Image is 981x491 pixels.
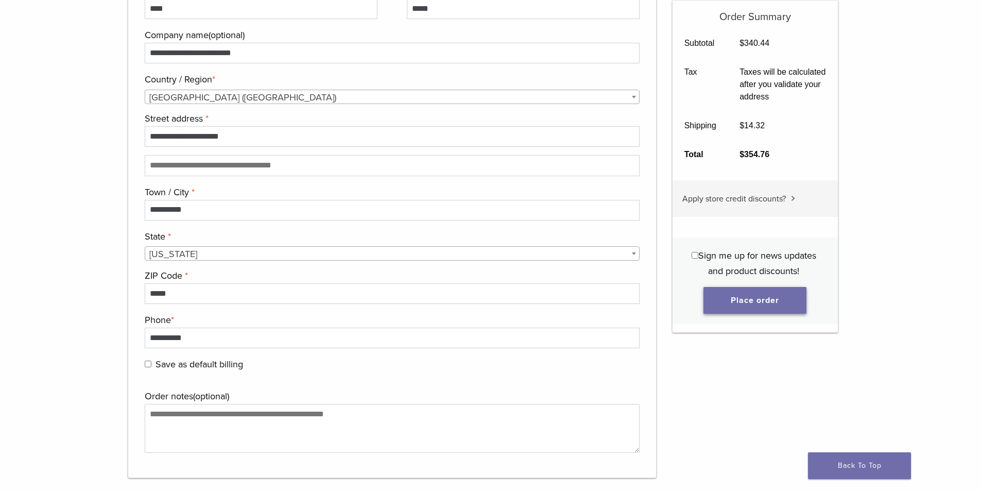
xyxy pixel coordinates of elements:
img: caret.svg [791,196,795,201]
th: Total [673,140,728,169]
label: State [145,229,638,244]
th: Tax [673,58,728,111]
label: Phone [145,312,638,328]
th: Subtotal [673,29,728,58]
span: (optional) [209,29,245,41]
span: Sign me up for news updates and product discounts! [698,250,816,277]
span: United States (US) [145,90,640,105]
bdi: 14.32 [739,121,765,130]
label: Country / Region [145,72,638,87]
span: (optional) [193,391,229,402]
span: $ [739,39,744,47]
span: State [145,246,640,261]
button: Place order [703,287,806,314]
td: Taxes will be calculated after you validate your address [728,58,838,111]
bdi: 354.76 [739,150,769,159]
label: Street address [145,111,638,126]
label: Town / City [145,184,638,200]
span: Apply store credit discounts? [682,194,786,204]
label: ZIP Code [145,268,638,283]
span: $ [739,150,744,159]
input: Save as default billing [145,361,151,367]
a: Back To Top [808,452,911,479]
bdi: 340.44 [739,39,769,47]
label: Order notes [145,388,638,404]
span: $ [739,121,744,130]
th: Shipping [673,111,728,140]
h5: Order Summary [673,1,838,23]
span: Pennsylvania [145,247,640,261]
label: Company name [145,27,638,43]
span: Country / Region [145,90,640,104]
label: Save as default billing [145,357,638,372]
input: Sign me up for news updates and product discounts! [692,252,698,259]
